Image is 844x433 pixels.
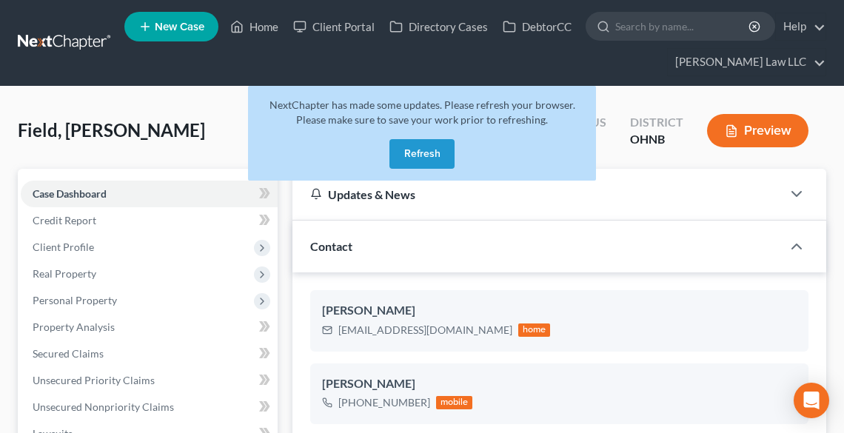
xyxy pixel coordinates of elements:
[389,139,455,169] button: Refresh
[322,302,797,320] div: [PERSON_NAME]
[33,214,96,226] span: Credit Report
[33,374,155,386] span: Unsecured Priority Claims
[338,323,512,338] div: [EMAIL_ADDRESS][DOMAIN_NAME]
[269,98,575,126] span: NextChapter has made some updates. Please refresh your browser. Please make sure to save your wor...
[707,114,808,147] button: Preview
[33,267,96,280] span: Real Property
[21,207,278,234] a: Credit Report
[33,347,104,360] span: Secured Claims
[223,13,286,40] a: Home
[33,241,94,253] span: Client Profile
[338,395,430,410] div: [PHONE_NUMBER]
[615,13,751,40] input: Search by name...
[155,21,204,33] span: New Case
[21,394,278,420] a: Unsecured Nonpriority Claims
[21,367,278,394] a: Unsecured Priority Claims
[310,239,352,253] span: Contact
[18,119,205,141] span: Field, [PERSON_NAME]
[33,400,174,413] span: Unsecured Nonpriority Claims
[630,131,683,148] div: OHNB
[668,49,825,75] a: [PERSON_NAME] Law LLC
[33,320,115,333] span: Property Analysis
[436,396,473,409] div: mobile
[776,13,825,40] a: Help
[322,375,797,393] div: [PERSON_NAME]
[21,181,278,207] a: Case Dashboard
[518,323,551,337] div: home
[495,13,579,40] a: DebtorCC
[382,13,495,40] a: Directory Cases
[310,187,764,202] div: Updates & News
[286,13,382,40] a: Client Portal
[21,314,278,340] a: Property Analysis
[630,114,683,131] div: District
[33,187,107,200] span: Case Dashboard
[21,340,278,367] a: Secured Claims
[794,383,829,418] div: Open Intercom Messenger
[33,294,117,306] span: Personal Property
